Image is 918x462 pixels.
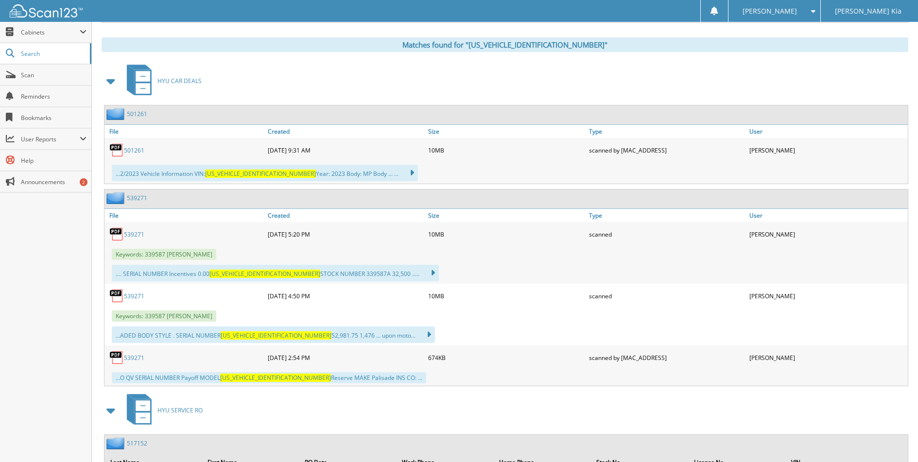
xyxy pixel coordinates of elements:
[21,50,85,58] span: Search
[221,331,331,340] span: [US_VEHICLE_IDENTIFICATION_NUMBER]
[587,125,747,138] a: Type
[21,156,87,165] span: Help
[426,140,587,160] div: 10MB
[220,374,331,382] span: [US_VEHICLE_IDENTIFICATION_NUMBER]
[747,224,908,244] div: [PERSON_NAME]
[127,439,147,447] a: 517152
[265,286,426,306] div: [DATE] 4:50 PM
[265,224,426,244] div: [DATE] 5:20 PM
[265,348,426,367] div: [DATE] 2:54 PM
[587,140,747,160] div: scanned by [MAC_ADDRESS]
[21,92,87,101] span: Reminders
[112,372,426,383] div: ...O QV SERIAL NUMBER Payoff MODEL Reserve MAKE Palisade INS CO: ...
[106,192,127,204] img: folder2.png
[265,125,426,138] a: Created
[121,391,203,429] a: HYU SERVICE RO
[10,4,83,17] img: scan123-logo-white.svg
[747,140,908,160] div: [PERSON_NAME]
[112,310,216,322] span: Keywords: 339587 [PERSON_NAME]
[747,348,908,367] div: [PERSON_NAME]
[124,292,144,300] a: 539271
[121,62,202,100] a: HYU CAR DEALS
[587,348,747,367] div: scanned by [MAC_ADDRESS]
[109,350,124,365] img: PDF.png
[80,178,87,186] div: 2
[104,209,265,222] a: File
[112,249,216,260] span: Keywords: 339587 [PERSON_NAME]
[835,8,901,14] span: [PERSON_NAME] Kia
[426,209,587,222] a: Size
[109,289,124,303] img: PDF.png
[21,135,80,143] span: User Reports
[587,286,747,306] div: scanned
[109,227,124,241] img: PDF.png
[426,286,587,306] div: 10MB
[112,265,439,281] div: .... SERIAL NUMBER Incentives 0.00 STOCK NUMBER 339587A 32,500 .....
[112,165,418,181] div: ...2/2023 Vehicle Information VIN: Year: 2023 Body: MP Body ... ...
[265,209,426,222] a: Created
[112,326,435,343] div: ...ADED BODY STYLE . SERIAL NUMBER 52,981.75 1,476 ... upon moto...
[109,143,124,157] img: PDF.png
[157,77,202,85] span: HYU CAR DEALS
[426,224,587,244] div: 10MB
[124,146,144,154] a: 501261
[209,270,320,278] span: [US_VEHICLE_IDENTIFICATION_NUMBER]
[426,348,587,367] div: 674KB
[127,194,147,202] a: 539271
[21,114,87,122] span: Bookmarks
[21,71,87,79] span: Scan
[21,28,80,36] span: Cabinets
[106,108,127,120] img: folder2.png
[127,110,147,118] a: 501261
[747,286,908,306] div: [PERSON_NAME]
[21,178,87,186] span: Announcements
[205,170,316,178] span: [US_VEHICLE_IDENTIFICATION_NUMBER]
[124,354,144,362] a: 539271
[265,140,426,160] div: [DATE] 9:31 AM
[426,125,587,138] a: Size
[743,8,797,14] span: [PERSON_NAME]
[587,224,747,244] div: scanned
[124,230,144,239] a: 539271
[747,125,908,138] a: User
[102,37,908,52] div: Matches found for "[US_VEHICLE_IDENTIFICATION_NUMBER]"
[157,406,203,414] span: HYU SERVICE RO
[106,437,127,449] img: folder2.png
[747,209,908,222] a: User
[587,209,747,222] a: Type
[104,125,265,138] a: File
